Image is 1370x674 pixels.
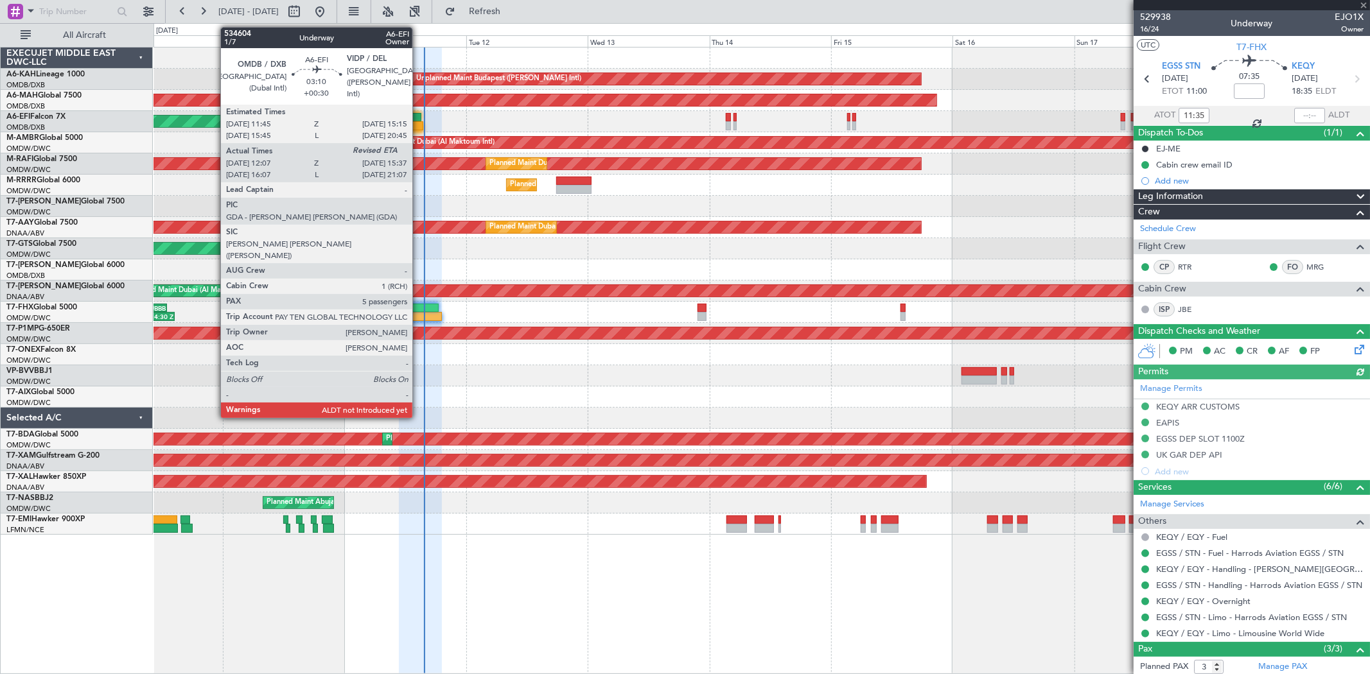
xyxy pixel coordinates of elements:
[146,313,173,320] div: 14:30 Z
[1162,85,1183,98] span: ETOT
[6,186,51,196] a: OMDW/DWC
[6,398,51,408] a: OMDW/DWC
[223,35,344,47] div: Sun 10
[489,154,616,173] div: Planned Maint Dubai (Al Maktoum Intl)
[130,281,256,300] div: Planned Maint Dubai (Al Maktoum Intl)
[1247,345,1258,358] span: CR
[6,388,31,396] span: T7-AIX
[1156,531,1227,542] a: KEQY / EQY - Fuel
[1310,345,1320,358] span: FP
[6,250,51,259] a: OMDW/DWC
[1156,596,1251,607] a: KEQY / EQY - Overnight
[6,334,51,344] a: OMDW/DWC
[6,367,53,375] a: VP-BVVBBJ1
[6,92,82,99] a: A6-MAHGlobal 7500
[6,261,125,269] a: T7-[PERSON_NAME]Global 6000
[6,431,35,438] span: T7-BDA
[6,123,45,132] a: OMDB/DXB
[267,493,411,512] div: Planned Maint Abuja ([PERSON_NAME] Intl)
[6,473,86,481] a: T7-XALHawker 850XP
[1258,661,1307,673] a: Manage PAX
[6,452,36,460] span: T7-XAM
[6,504,51,514] a: OMDW/DWC
[1186,85,1207,98] span: 11:00
[6,113,66,121] a: A6-EFIFalcon 7X
[6,494,53,502] a: T7-NASBBJ2
[6,219,78,227] a: T7-AAYGlobal 7500
[6,515,85,523] a: T7-EMIHawker 900XP
[1214,345,1225,358] span: AC
[1155,175,1364,186] div: Add new
[6,240,76,248] a: T7-GTSGlobal 7500
[33,31,136,40] span: All Aircraft
[953,35,1074,47] div: Sat 16
[1180,345,1193,358] span: PM
[6,282,125,290] a: T7-[PERSON_NAME]Global 6000
[6,198,125,205] a: T7-[PERSON_NAME]Global 7500
[6,473,33,481] span: T7-XAL
[6,483,44,492] a: DNAA/ABV
[6,261,81,269] span: T7-[PERSON_NAME]
[6,494,35,502] span: T7-NAS
[1324,642,1342,655] span: (3/3)
[14,25,139,46] button: All Aircraft
[588,35,709,47] div: Wed 13
[458,7,512,16] span: Refresh
[6,155,33,163] span: M-RAFI
[6,219,34,227] span: T7-AAY
[710,35,831,47] div: Thu 14
[6,177,80,184] a: M-RRRRGlobal 6000
[1156,143,1181,154] div: EJ-ME
[6,134,83,142] a: M-AMBRGlobal 5000
[6,240,33,248] span: T7-GTS
[1178,304,1207,315] a: JBE
[416,69,581,89] div: Unplanned Maint Budapest ([PERSON_NAME] Intl)
[1315,85,1336,98] span: ELDT
[1154,302,1175,316] div: ISP
[6,356,51,365] a: OMDW/DWC
[1328,109,1349,122] span: ALDT
[1306,261,1335,273] a: MRG
[6,525,44,535] a: LFMN/NCE
[1324,126,1342,139] span: (1/1)
[1075,35,1196,47] div: Sun 17
[1156,628,1324,639] a: KEQY / EQY - Limo - Limousine World Wide
[1137,39,1159,51] button: UTC
[1138,205,1160,220] span: Crew
[1335,24,1364,35] span: Owner
[6,346,76,354] a: T7-ONEXFalcon 8X
[1292,85,1312,98] span: 18:35
[6,155,77,163] a: M-RAFIGlobal 7500
[218,6,279,17] span: [DATE] - [DATE]
[1239,71,1260,83] span: 07:35
[344,35,466,47] div: Mon 11
[1156,564,1364,575] a: KEQY / EQY - Handling - [PERSON_NAME][GEOGRAPHIC_DATA]
[1138,480,1172,495] span: Services
[1324,480,1342,493] span: (6/6)
[1156,159,1233,170] div: Cabin crew email ID
[1154,109,1175,122] span: ATOT
[831,35,953,47] div: Fri 15
[6,198,81,205] span: T7-[PERSON_NAME]
[101,35,223,47] div: Sat 9
[1156,580,1362,591] a: EGSS / STN - Handling - Harrods Aviation EGSS / STN
[1138,282,1186,297] span: Cabin Crew
[6,71,85,78] a: A6-KAHLineage 1000
[1162,73,1188,85] span: [DATE]
[6,92,38,99] span: A6-MAH
[6,271,45,281] a: OMDB/DXB
[6,165,51,175] a: OMDW/DWC
[6,452,100,460] a: T7-XAMGulfstream G-200
[6,313,51,323] a: OMDW/DWC
[6,113,30,121] span: A6-EFI
[156,26,178,37] div: [DATE]
[6,388,75,396] a: T7-AIXGlobal 5000
[1138,324,1260,339] span: Dispatch Checks and Weather
[6,71,36,78] span: A6-KAH
[1140,498,1204,511] a: Manage Services
[6,177,37,184] span: M-RRRR
[6,431,78,438] a: T7-BDAGlobal 5000
[1138,189,1203,204] span: Leg Information
[1237,40,1267,54] span: T7-FHX
[489,218,616,237] div: Planned Maint Dubai (Al Maktoum Intl)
